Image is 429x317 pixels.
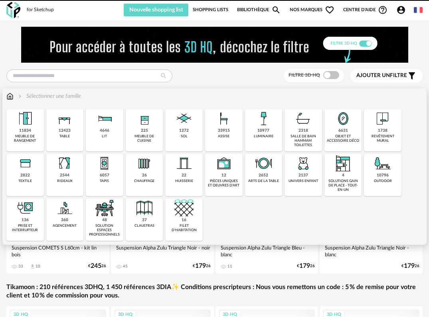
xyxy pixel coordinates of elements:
img: Miroir.png [334,109,353,128]
div: € 26 [401,264,419,269]
div: 4646 [100,128,109,133]
img: OXP [6,2,20,18]
div: prise et interrupteur [9,224,42,233]
img: Rideaux.png [55,154,74,173]
div: 360 [61,218,68,223]
img: UniversEnfant.png [294,154,313,173]
img: ToutEnUn.png [334,154,353,173]
div: 2544 [60,173,69,178]
div: solution espaces professionnels [88,224,121,237]
div: 33915 [218,128,230,133]
div: Suspension Alpha Zulu Triangle Noir - blanc [323,243,419,259]
img: Outdoor.png [373,154,392,173]
div: 2822 [20,173,30,178]
div: solutions gain de place - tout-en-un [327,179,360,192]
div: pièces uniques et oeuvres d'art [208,179,240,188]
div: 225 [141,128,148,133]
img: Rangement.png [135,109,154,128]
div: 22 [182,173,186,178]
img: svg+xml;base64,PHN2ZyB3aWR0aD0iMTYiIGhlaWdodD0iMTciIHZpZXdCb3g9IjAgMCAxNiAxNyIgZmlsbD0ibm9uZSIgeG... [6,92,14,100]
div: tapis [100,179,109,183]
span: filtre [356,72,407,79]
div: claustras [134,224,154,228]
img: Textile.png [16,154,35,173]
span: Filter icon [407,71,417,81]
div: sol [181,134,188,139]
img: UniqueOeuvre.png [214,154,233,173]
div: outdoor [374,179,392,183]
div: 6631 [338,128,348,133]
a: Tikamoon : 210 références 3DHQ, 1 450 références 3DIA✨ Conditions prescripteurs : Nous vous remet... [6,283,423,300]
span: Nos marques [290,4,334,16]
img: espace-de-travail.png [95,198,114,218]
span: Magnify icon [271,5,281,15]
span: Help Circle Outline icon [378,5,387,15]
span: Account Circle icon [396,5,409,15]
div: 16 [182,218,186,223]
div: agencement [53,224,77,228]
div: Sélectionner une famille [17,92,81,100]
div: Suspension COMETS S L60cm - kit lin bois [10,243,106,259]
div: rideaux [57,179,73,183]
div: 136 [22,218,29,223]
div: 37 [142,218,147,223]
img: svg+xml;base64,PHN2ZyB3aWR0aD0iMTYiIGhlaWdodD0iMTYiIHZpZXdCb3g9IjAgMCAxNiAxNiIgZmlsbD0ibm9uZSIgeG... [17,92,23,100]
div: 11 [227,264,232,269]
div: 1738 [378,128,387,133]
img: PriseInter.png [16,198,35,218]
div: 2652 [259,173,268,178]
img: FILTRE%20HQ%20NEW_V1%20(4).gif [21,27,408,63]
img: Tapis.png [95,154,114,173]
div: meuble de rangement [9,134,42,143]
div: 6057 [100,173,109,178]
div: table [59,134,70,139]
div: textile [18,179,32,183]
div: € 26 [88,264,106,269]
span: Account Circle icon [396,5,406,15]
span: 179 [299,264,310,269]
div: lit [102,134,107,139]
div: 1272 [179,128,189,133]
div: € 26 [193,264,211,269]
img: Huiserie.png [174,154,194,173]
img: Table.png [55,109,74,128]
div: huisserie [175,179,193,183]
button: Nouvelle shopping list [124,4,188,16]
img: Radiateur.png [135,154,154,173]
div: 10977 [257,128,269,133]
img: filet.png [174,198,194,218]
span: Ajouter un [356,73,390,78]
img: Literie.png [95,109,114,128]
img: Papier%20peint.png [373,109,392,128]
img: ArtTable.png [254,154,273,173]
div: 11834 [19,128,31,133]
div: € 26 [297,264,315,269]
div: revêtement mural [366,134,399,143]
div: arts de la table [248,179,279,183]
div: 33 [18,264,23,269]
a: Shopping Lists [193,4,228,16]
img: Luminaire.png [254,109,273,128]
span: 179 [195,264,206,269]
div: luminaire [254,134,273,139]
img: Assise.png [214,109,233,128]
div: univers enfant [289,179,318,183]
div: 2137 [299,173,308,178]
div: 12423 [59,128,71,133]
div: 4 [342,173,344,178]
button: Ajouter unfiltre Filter icon [350,69,423,83]
span: Centre d'aideHelp Circle Outline icon [343,5,387,15]
span: Heart Outline icon [325,5,334,15]
span: 245 [91,264,101,269]
div: Suspension Alpha Zulu Triangle Bleu - blanc [219,243,315,259]
div: Suspension Alpha Zulu Triangle Noir - noir [114,243,211,259]
span: 179 [404,264,415,269]
span: Download icon [30,264,36,269]
div: salle de bain hammam toilettes [287,134,320,148]
div: 12 [221,173,226,178]
div: objet et accessoire déco [327,134,360,143]
img: Salle%20de%20bain.png [294,109,313,128]
div: 26 [142,173,147,178]
img: Meuble%20de%20rangement.png [16,109,35,128]
img: fr [414,6,423,14]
